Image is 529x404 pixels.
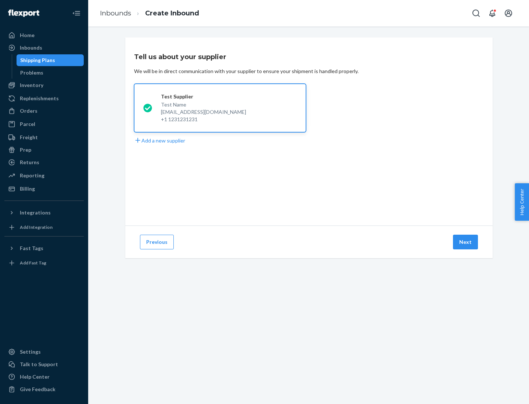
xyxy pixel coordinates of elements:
a: Add Fast Tag [4,257,84,269]
div: Give Feedback [20,386,55,393]
div: Help Center [20,373,50,380]
button: Add a new supplier [134,137,185,144]
div: Talk to Support [20,361,58,368]
div: Replenishments [20,95,59,102]
div: Returns [20,159,39,166]
button: Previous [140,235,174,249]
div: Integrations [20,209,51,216]
a: Reporting [4,170,84,181]
a: Create Inbound [145,9,199,17]
div: Inventory [20,82,43,89]
div: Prep [20,146,31,154]
a: Shipping Plans [17,54,84,66]
div: Reporting [20,172,44,179]
h3: Tell us about your supplier [134,52,226,62]
button: Open account menu [501,6,516,21]
a: Inbounds [100,9,131,17]
a: Parcel [4,118,84,130]
div: Fast Tags [20,245,43,252]
button: Fast Tags [4,242,84,254]
a: Problems [17,67,84,79]
a: Orders [4,105,84,117]
div: Settings [20,348,41,356]
a: Inventory [4,79,84,91]
div: Parcel [20,120,35,128]
img: Flexport logo [8,10,39,17]
div: Orders [20,107,37,115]
button: Open notifications [485,6,500,21]
a: Talk to Support [4,358,84,370]
button: Give Feedback [4,383,84,395]
div: Shipping Plans [20,57,55,64]
ol: breadcrumbs [94,3,205,24]
button: Integrations [4,207,84,219]
div: We will be in direct communication with your supplier to ensure your shipment is handled properly. [134,68,359,75]
button: Next [453,235,478,249]
button: Close Navigation [69,6,84,21]
a: Add Integration [4,221,84,233]
div: Problems [20,69,43,76]
a: Replenishments [4,93,84,104]
div: Add Fast Tag [20,260,46,266]
div: Inbounds [20,44,42,51]
div: Billing [20,185,35,192]
a: Settings [4,346,84,358]
div: Add Integration [20,224,53,230]
div: Home [20,32,35,39]
a: Prep [4,144,84,156]
div: Freight [20,134,38,141]
button: Help Center [515,183,529,221]
a: Inbounds [4,42,84,54]
a: Billing [4,183,84,195]
a: Home [4,29,84,41]
a: Returns [4,156,84,168]
a: Help Center [4,371,84,383]
button: Open Search Box [469,6,483,21]
a: Freight [4,131,84,143]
